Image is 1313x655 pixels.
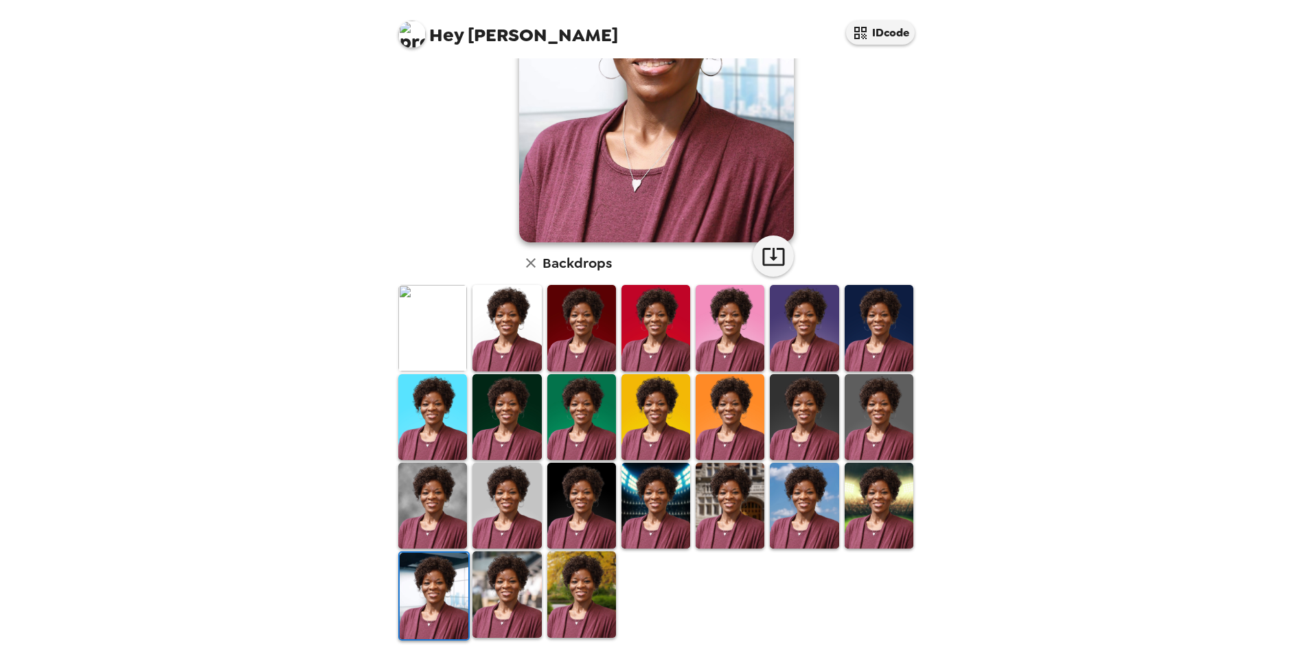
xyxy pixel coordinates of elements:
button: IDcode [846,21,915,45]
span: [PERSON_NAME] [398,14,618,45]
span: Hey [429,23,464,47]
img: Original [398,285,467,371]
h6: Backdrops [543,252,612,274]
img: profile pic [398,21,426,48]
